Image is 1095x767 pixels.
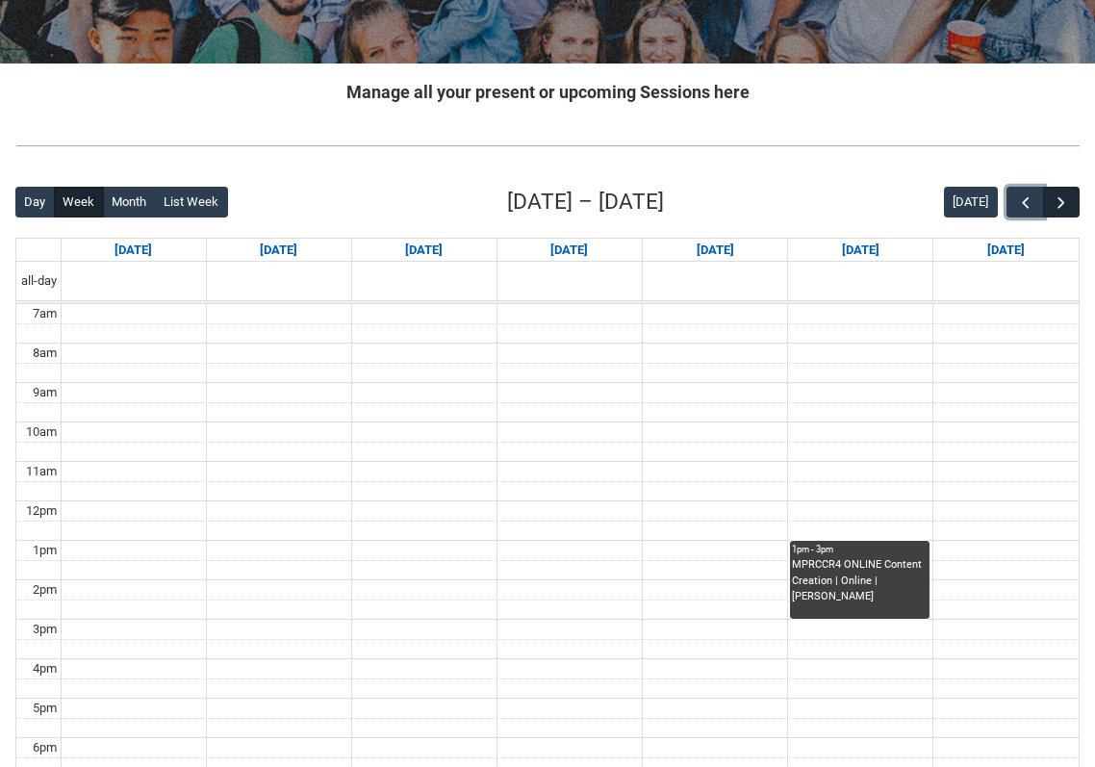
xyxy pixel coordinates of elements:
div: 9am [29,383,61,402]
div: 6pm [29,738,61,757]
button: Next Week [1043,187,1080,218]
h2: [DATE] – [DATE] [507,186,664,218]
a: Go to August 19, 2025 [401,239,446,262]
a: Go to August 21, 2025 [693,239,738,262]
div: MPRCCR4 ONLINE Content Creation | Online | [PERSON_NAME] [792,557,927,605]
a: Go to August 20, 2025 [547,239,592,262]
button: List Week [155,187,228,217]
div: 4pm [29,659,61,678]
button: Month [103,187,156,217]
a: Go to August 22, 2025 [838,239,883,262]
a: Go to August 17, 2025 [111,239,156,262]
div: 2pm [29,580,61,600]
div: 10am [22,422,61,442]
div: 1pm [29,541,61,560]
div: 12pm [22,501,61,521]
div: 7am [29,304,61,323]
div: 5pm [29,699,61,718]
h2: Manage all your present or upcoming Sessions here [15,79,1080,105]
img: REDU_GREY_LINE [15,137,1080,155]
button: Previous Week [1006,187,1043,218]
div: 11am [22,462,61,481]
span: all-day [17,271,61,291]
a: Go to August 23, 2025 [983,239,1029,262]
button: Week [54,187,104,217]
button: [DATE] [944,187,998,217]
div: 3pm [29,620,61,639]
div: 8am [29,344,61,363]
button: Day [15,187,55,217]
div: 1pm - 3pm [792,543,927,556]
a: Go to August 18, 2025 [256,239,301,262]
